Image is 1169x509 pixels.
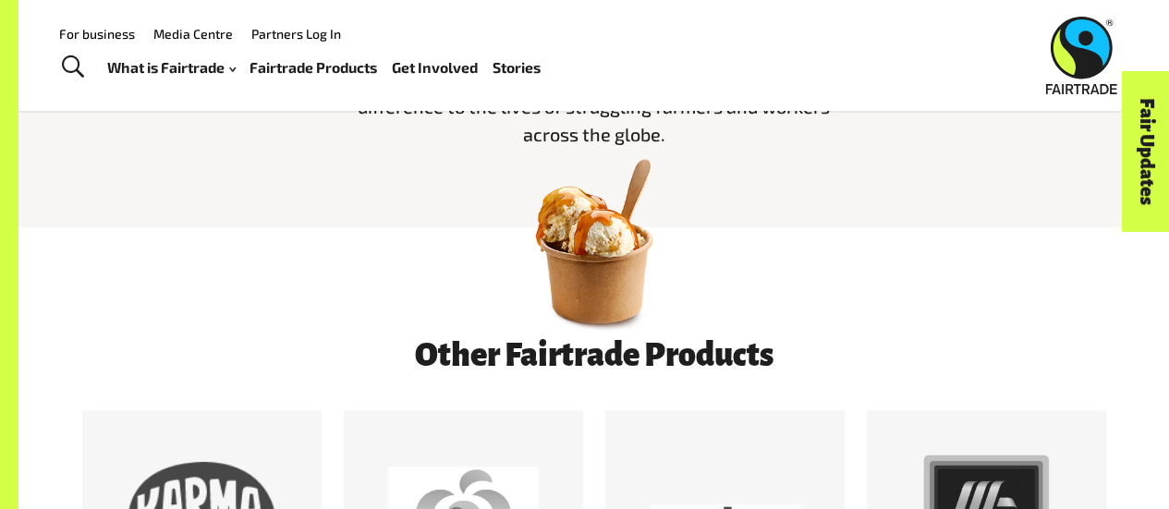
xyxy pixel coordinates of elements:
[250,55,377,80] a: Fairtrade Products
[107,55,236,80] a: What is Fairtrade
[59,26,135,42] a: For business
[392,55,478,80] a: Get Involved
[50,44,95,91] a: Toggle Search
[1046,17,1117,94] img: Fairtrade Australia New Zealand logo
[497,144,691,338] img: 05 Ice Cream
[493,55,541,80] a: Stories
[251,26,341,42] a: Partners Log In
[153,26,233,42] a: Media Centre
[166,338,1022,373] h3: Other Fairtrade Products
